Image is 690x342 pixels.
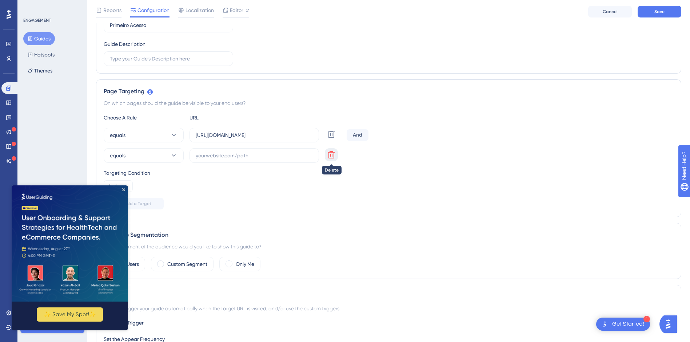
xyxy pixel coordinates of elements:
[124,201,151,207] span: Add a Target
[111,3,113,6] div: Close Preview
[104,304,674,313] div: You can trigger your guide automatically when the target URL is visited, and/or use the custom tr...
[196,152,313,160] input: yourwebsite.com/path
[23,32,55,45] button: Guides
[137,6,169,15] span: Configuration
[25,122,91,136] button: ✨ Save My Spot!✨
[23,17,51,23] div: ENGAGEMENT
[659,313,681,335] iframe: UserGuiding AI Assistant Launcher
[596,318,650,331] div: Open Get Started! checklist, remaining modules: 1
[120,260,139,268] label: All Users
[236,260,254,268] label: Only Me
[23,64,57,77] button: Themes
[108,183,117,189] span: And
[110,21,227,29] input: Type your Guide’s Name here
[643,316,650,322] div: 1
[104,40,145,48] div: Guide Description
[104,128,184,142] button: equals
[23,48,59,61] button: Hotspots
[114,319,144,327] span: Auto-Trigger
[110,151,125,160] span: equals
[638,6,681,17] button: Save
[17,2,45,11] span: Need Help?
[654,9,665,15] span: Save
[104,169,674,177] div: Targeting Condition
[190,113,270,122] div: URL
[110,55,227,63] input: Type your Guide’s Description here
[230,6,243,15] span: Editor
[104,113,184,122] div: Choose A Rule
[104,180,133,192] button: And
[103,6,121,15] span: Reports
[104,242,674,251] div: Which segment of the audience would you like to show this guide to?
[104,148,184,163] button: equals
[186,6,214,15] span: Localization
[104,99,674,107] div: On which pages should the guide be visible to your end users?
[104,87,674,96] div: Page Targeting
[104,292,674,301] div: Trigger
[588,6,632,17] button: Cancel
[110,131,125,139] span: equals
[601,320,609,329] img: launcher-image-alternative-text
[347,129,368,141] div: And
[603,9,618,15] span: Cancel
[196,131,313,139] input: yourwebsite.com/path
[167,260,207,268] label: Custom Segment
[104,231,674,239] div: Audience Segmentation
[104,198,164,209] button: Add a Target
[612,320,644,328] div: Get Started!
